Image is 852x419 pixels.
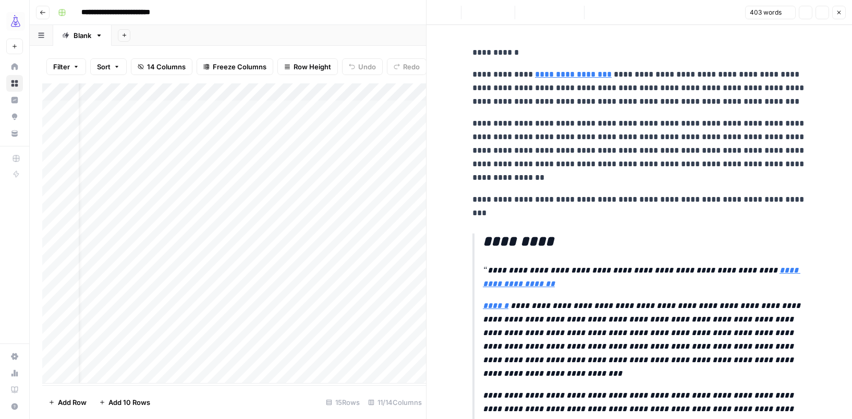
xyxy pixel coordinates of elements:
a: Your Data [6,125,23,142]
span: Row Height [294,61,331,72]
a: Browse [6,75,23,92]
button: Add Row [42,394,93,411]
div: Blank [74,30,91,41]
span: Sort [97,61,111,72]
span: Filter [53,61,70,72]
span: 14 Columns [147,61,186,72]
button: Add 10 Rows [93,394,156,411]
a: Insights [6,92,23,108]
a: Blank [53,25,112,46]
button: Redo [387,58,427,75]
button: 14 Columns [131,58,192,75]
span: 403 words [750,8,782,17]
button: 403 words [745,6,796,19]
span: Redo [403,61,420,72]
span: Add Row [58,397,87,408]
button: Freeze Columns [197,58,273,75]
img: AirOps Growth Logo [6,12,25,31]
button: Row Height [277,58,338,75]
span: Undo [358,61,376,72]
span: Freeze Columns [213,61,266,72]
span: Add 10 Rows [108,397,150,408]
a: Opportunities [6,108,23,125]
button: Help + Support [6,398,23,415]
a: Home [6,58,23,75]
a: Learning Hub [6,381,23,398]
button: Sort [90,58,127,75]
button: Undo [342,58,383,75]
button: Filter [46,58,86,75]
div: 11/14 Columns [364,394,426,411]
div: 15 Rows [322,394,364,411]
button: Workspace: AirOps Growth [6,8,23,34]
a: Usage [6,365,23,381]
a: Settings [6,348,23,365]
